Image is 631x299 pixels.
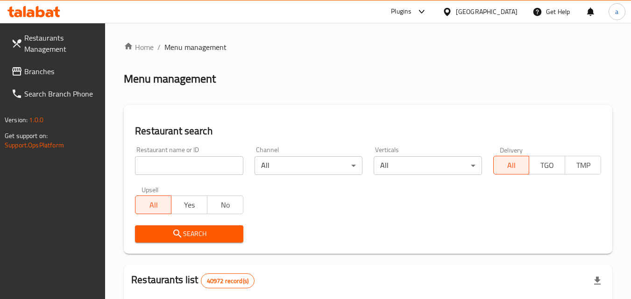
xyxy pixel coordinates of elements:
span: Version: [5,114,28,126]
a: Home [124,42,154,53]
label: Upsell [142,186,159,193]
h2: Menu management [124,71,216,86]
span: All [139,198,168,212]
button: All [493,156,530,174]
a: Branches [4,60,106,83]
div: All [374,156,482,175]
span: All [497,159,526,172]
div: Export file [586,270,609,292]
input: Search for restaurant name or ID.. [135,156,243,175]
button: All [135,195,171,214]
span: Get support on: [5,130,48,142]
button: No [207,195,243,214]
span: Menu management [164,42,227,53]
a: Support.OpsPlatform [5,139,64,151]
span: Search Branch Phone [24,88,98,99]
span: Branches [24,66,98,77]
span: Restaurants Management [24,32,98,55]
span: TGO [533,159,561,172]
li: / [157,42,161,53]
span: 1.0.0 [29,114,43,126]
button: Yes [171,195,207,214]
button: Search [135,225,243,243]
div: Plugins [391,6,411,17]
div: All [255,156,362,175]
span: No [211,198,240,212]
span: 40972 record(s) [201,277,254,285]
span: a [615,7,618,17]
h2: Restaurants list [131,273,255,288]
button: TMP [565,156,601,174]
label: Delivery [500,146,523,153]
a: Restaurants Management [4,27,106,60]
h2: Restaurant search [135,124,601,138]
span: TMP [569,159,597,172]
div: Total records count [201,273,255,288]
a: Search Branch Phone [4,83,106,105]
span: Yes [175,198,204,212]
nav: breadcrumb [124,42,612,53]
button: TGO [529,156,565,174]
div: [GEOGRAPHIC_DATA] [456,7,518,17]
span: Search [142,228,235,240]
